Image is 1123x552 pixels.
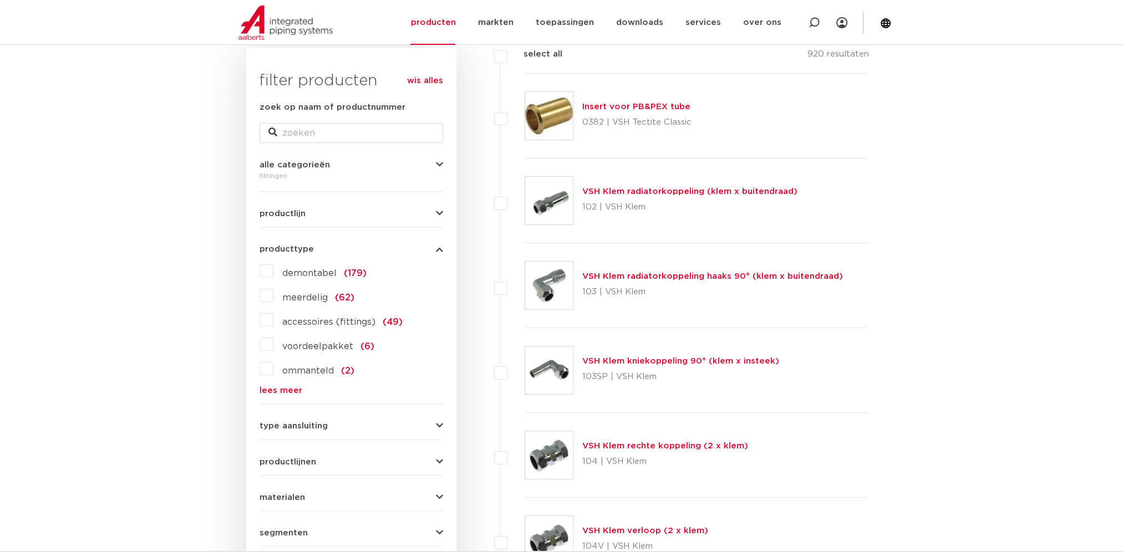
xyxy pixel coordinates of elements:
label: select all [507,48,562,61]
a: wis alles [407,74,443,88]
span: type aansluiting [260,422,328,430]
span: (49) [383,318,403,326]
span: meerdelig [282,293,328,302]
p: 102 | VSH Klem [582,198,797,216]
a: VSH Klem rechte koppeling (2 x klem) [582,442,748,450]
div: fittingen [260,169,443,182]
span: (6) [360,342,374,351]
a: VSH Klem radiatorkoppeling (klem x buitendraad) [582,187,797,196]
button: productlijnen [260,458,443,466]
span: (62) [335,293,354,302]
a: lees meer [260,386,443,395]
a: Insert voor PB&PEX tube [582,103,690,111]
img: Thumbnail for Insert voor PB&PEX tube [525,92,573,140]
a: VSH Klem radiatorkoppeling haaks 90° (klem x buitendraad) [582,272,843,280]
span: ommanteld [282,366,334,375]
img: Thumbnail for VSH Klem kniekoppeling 90° (klem x insteek) [525,346,573,394]
p: 104 | VSH Klem [582,453,748,471]
span: segmenten [260,529,308,537]
input: zoeken [260,123,443,143]
label: zoek op naam of productnummer [260,101,405,114]
span: productlijn [260,209,306,218]
button: segmenten [260,529,443,537]
img: Thumbnail for VSH Klem rechte koppeling (2 x klem) [525,431,573,479]
span: producttype [260,245,314,253]
button: alle categorieën [260,161,443,169]
span: materialen [260,493,305,502]
span: (179) [344,269,367,278]
span: accessoires (fittings) [282,318,375,326]
span: demontabel [282,269,337,278]
button: producttype [260,245,443,253]
p: 920 resultaten [807,48,868,65]
button: materialen [260,493,443,502]
span: productlijnen [260,458,316,466]
a: VSH Klem kniekoppeling 90° (klem x insteek) [582,357,779,365]
p: 103SP | VSH Klem [582,368,779,386]
img: Thumbnail for VSH Klem radiatorkoppeling haaks 90° (klem x buitendraad) [525,262,573,309]
p: 0382 | VSH Tectite Classic [582,114,692,131]
button: type aansluiting [260,422,443,430]
span: alle categorieën [260,161,330,169]
span: voordeelpakket [282,342,353,351]
a: VSH Klem verloop (2 x klem) [582,527,708,535]
p: 103 | VSH Klem [582,283,843,301]
h3: filter producten [260,70,443,92]
button: productlijn [260,209,443,218]
img: Thumbnail for VSH Klem radiatorkoppeling (klem x buitendraad) [525,177,573,224]
span: (2) [341,366,354,375]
